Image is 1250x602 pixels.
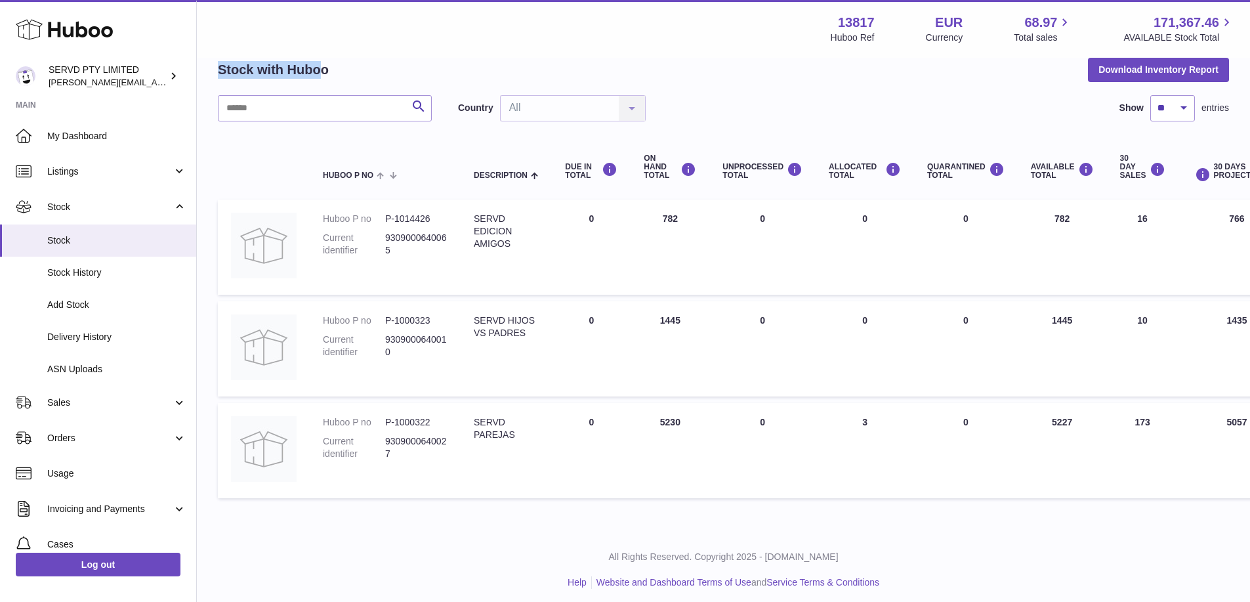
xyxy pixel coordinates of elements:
[1123,14,1234,44] a: 171,367.46 AVAILABLE Stock Total
[722,162,802,180] div: UNPROCESSED Total
[231,416,297,482] img: product image
[47,363,186,376] span: ASN Uploads
[631,403,709,498] td: 5230
[963,213,969,224] span: 0
[385,314,448,327] dd: P-1000323
[49,77,263,87] span: [PERSON_NAME][EMAIL_ADDRESS][DOMAIN_NAME]
[1014,14,1072,44] a: 68.97 Total sales
[829,162,901,180] div: ALLOCATED Total
[231,314,297,380] img: product image
[323,314,385,327] dt: Huboo P no
[16,66,35,86] img: greg@servdcards.com
[552,403,631,498] td: 0
[816,301,914,397] td: 0
[474,314,539,339] div: SERVD HIJOS VS PADRES
[47,331,186,343] span: Delivery History
[1031,162,1094,180] div: AVAILABLE Total
[709,403,816,498] td: 0
[1107,403,1178,498] td: 173
[47,299,186,311] span: Add Stock
[474,213,539,250] div: SERVD EDICION AMIGOS
[1201,102,1229,114] span: entries
[631,200,709,295] td: 782
[47,538,186,551] span: Cases
[1018,301,1107,397] td: 1445
[323,416,385,429] dt: Huboo P no
[218,61,329,79] h2: Stock with Huboo
[552,301,631,397] td: 0
[49,64,167,89] div: SERVD PTY LIMITED
[935,14,963,32] strong: EUR
[816,200,914,295] td: 0
[458,102,493,114] label: Country
[323,333,385,358] dt: Current identifier
[47,165,173,178] span: Listings
[47,397,173,409] span: Sales
[963,417,969,427] span: 0
[1107,200,1178,295] td: 16
[1120,154,1165,181] div: 30 DAY SALES
[385,333,448,358] dd: 9309000640010
[831,32,875,44] div: Huboo Ref
[709,200,816,295] td: 0
[323,435,385,460] dt: Current identifier
[816,403,914,498] td: 3
[927,162,1005,180] div: QUARANTINED Total
[385,213,448,225] dd: P-1014426
[47,201,173,213] span: Stock
[323,171,373,180] span: Huboo P no
[565,162,617,180] div: DUE IN TOTAL
[1024,14,1057,32] span: 68.97
[1154,14,1219,32] span: 171,367.46
[1014,32,1072,44] span: Total sales
[926,32,963,44] div: Currency
[207,551,1240,563] p: All Rights Reserved. Copyright 2025 - [DOMAIN_NAME]
[1107,301,1178,397] td: 10
[1088,58,1229,81] button: Download Inventory Report
[474,416,539,441] div: SERVD PAREJAS
[568,577,587,588] a: Help
[709,301,816,397] td: 0
[592,576,879,589] li: and
[47,503,173,515] span: Invoicing and Payments
[766,577,879,588] a: Service Terms & Conditions
[385,435,448,460] dd: 9309000640027
[644,154,696,181] div: ON HAND Total
[1123,32,1234,44] span: AVAILABLE Stock Total
[231,213,297,278] img: product image
[47,267,186,279] span: Stock History
[323,213,385,225] dt: Huboo P no
[47,130,186,142] span: My Dashboard
[963,315,969,326] span: 0
[385,416,448,429] dd: P-1000322
[474,171,528,180] span: Description
[1018,403,1107,498] td: 5227
[47,432,173,444] span: Orders
[596,577,751,588] a: Website and Dashboard Terms of Use
[47,234,186,247] span: Stock
[552,200,631,295] td: 0
[16,553,180,576] a: Log out
[838,14,875,32] strong: 13817
[631,301,709,397] td: 1445
[385,232,448,257] dd: 9309000640065
[323,232,385,257] dt: Current identifier
[47,467,186,480] span: Usage
[1119,102,1144,114] label: Show
[1018,200,1107,295] td: 782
